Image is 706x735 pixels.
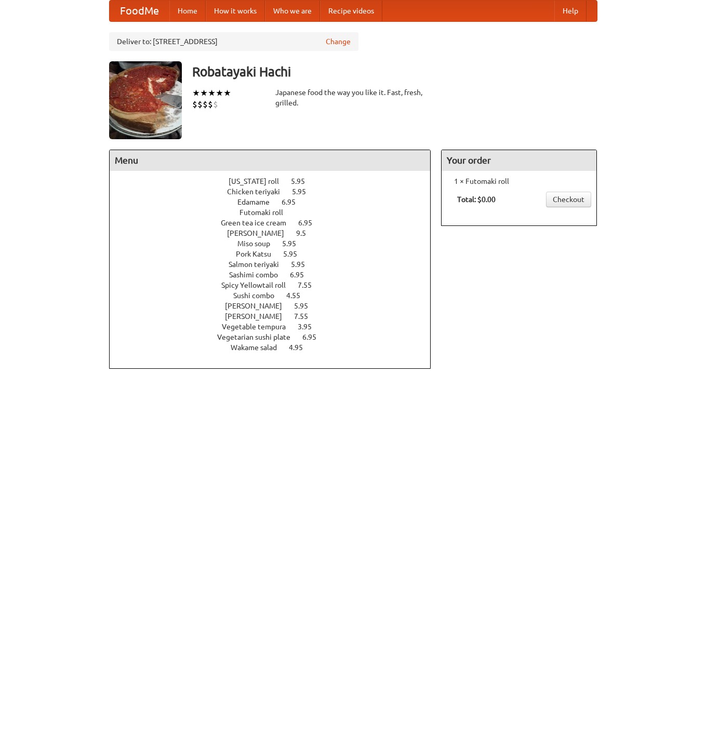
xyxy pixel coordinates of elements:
[110,1,169,21] a: FoodMe
[192,87,200,99] li: ★
[275,87,431,108] div: Japanese food the way you like it. Fast, fresh, grilled.
[229,177,324,185] a: [US_STATE] roll 5.95
[447,176,591,186] li: 1 × Futomaki roll
[286,291,311,300] span: 4.55
[239,208,294,217] span: Futomaki roll
[237,198,280,206] span: Edamame
[292,188,316,196] span: 5.95
[109,61,182,139] img: angular.jpg
[225,312,327,320] a: [PERSON_NAME] 7.55
[109,32,358,51] div: Deliver to: [STREET_ADDRESS]
[221,219,331,227] a: Green tea ice cream 6.95
[229,260,324,269] a: Salmon teriyaki 5.95
[222,323,296,331] span: Vegetable tempura
[289,343,313,352] span: 4.95
[298,281,322,289] span: 7.55
[294,302,318,310] span: 5.95
[217,333,301,341] span: Vegetarian sushi plate
[282,239,307,248] span: 5.95
[221,281,296,289] span: Spicy Yellowtail roll
[236,250,316,258] a: Pork Katsu 5.95
[229,177,289,185] span: [US_STATE] roll
[192,99,197,110] li: $
[206,1,265,21] a: How it works
[229,260,289,269] span: Salmon teriyaki
[229,271,323,279] a: Sashimi combo 6.95
[225,312,292,320] span: [PERSON_NAME]
[236,250,282,258] span: Pork Katsu
[227,229,295,237] span: [PERSON_NAME]
[229,271,288,279] span: Sashimi combo
[222,323,331,331] a: Vegetable tempura 3.95
[326,36,351,47] a: Change
[320,1,382,21] a: Recipe videos
[302,333,327,341] span: 6.95
[546,192,591,207] a: Checkout
[239,208,313,217] a: Futomaki roll
[221,281,331,289] a: Spicy Yellowtail roll 7.55
[217,333,336,341] a: Vegetarian sushi plate 6.95
[265,1,320,21] a: Who we are
[298,323,322,331] span: 3.95
[237,239,315,248] a: Miso soup 5.95
[233,291,285,300] span: Sushi combo
[231,343,287,352] span: Wakame salad
[231,343,322,352] a: Wakame salad 4.95
[237,198,315,206] a: Edamame 6.95
[291,260,315,269] span: 5.95
[282,198,306,206] span: 6.95
[294,312,318,320] span: 7.55
[216,87,223,99] li: ★
[223,87,231,99] li: ★
[225,302,292,310] span: [PERSON_NAME]
[554,1,587,21] a: Help
[169,1,206,21] a: Home
[227,229,325,237] a: [PERSON_NAME] 9.5
[227,188,325,196] a: Chicken teriyaki 5.95
[197,99,203,110] li: $
[192,61,597,82] h3: Robatayaki Hachi
[213,99,218,110] li: $
[110,150,431,171] h4: Menu
[208,99,213,110] li: $
[203,99,208,110] li: $
[221,219,297,227] span: Green tea ice cream
[291,177,315,185] span: 5.95
[227,188,290,196] span: Chicken teriyaki
[225,302,327,310] a: [PERSON_NAME] 5.95
[237,239,281,248] span: Miso soup
[442,150,596,171] h4: Your order
[296,229,316,237] span: 9.5
[290,271,314,279] span: 6.95
[233,291,319,300] a: Sushi combo 4.55
[283,250,308,258] span: 5.95
[457,195,496,204] b: Total: $0.00
[208,87,216,99] li: ★
[200,87,208,99] li: ★
[298,219,323,227] span: 6.95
